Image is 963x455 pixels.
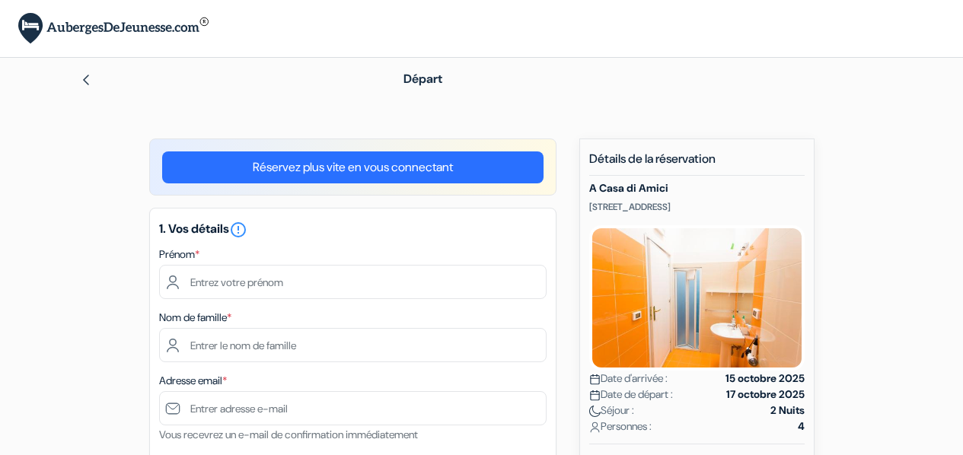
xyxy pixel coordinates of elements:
[770,402,805,418] strong: 2 Nuits
[159,265,547,299] input: Entrez votre prénom
[589,151,805,176] h5: Détails de la réservation
[403,71,442,87] span: Départ
[589,406,601,417] img: moon.svg
[589,422,601,433] img: user_icon.svg
[589,201,805,213] p: [STREET_ADDRESS]
[159,391,547,425] input: Entrer adresse e-mail
[589,371,668,387] span: Date d'arrivée :
[589,390,601,401] img: calendar.svg
[589,387,673,402] span: Date de départ :
[798,418,805,434] strong: 4
[80,74,92,86] img: left_arrow.svg
[159,247,199,262] label: Prénom
[726,387,805,402] strong: 17 octobre 2025
[229,221,247,239] i: error_outline
[159,428,418,441] small: Vous recevrez un e-mail de confirmation immédiatement
[229,221,247,237] a: error_outline
[589,374,601,385] img: calendar.svg
[725,371,805,387] strong: 15 octobre 2025
[589,182,805,195] h5: A Casa di Amici
[18,13,209,44] img: AubergesDeJeunesse.com
[162,151,544,183] a: Réservez plus vite en vous connectant
[159,328,547,362] input: Entrer le nom de famille
[589,402,634,418] span: Séjour :
[159,310,231,326] label: Nom de famille
[159,221,547,239] h5: 1. Vos détails
[589,418,652,434] span: Personnes :
[159,373,227,389] label: Adresse email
